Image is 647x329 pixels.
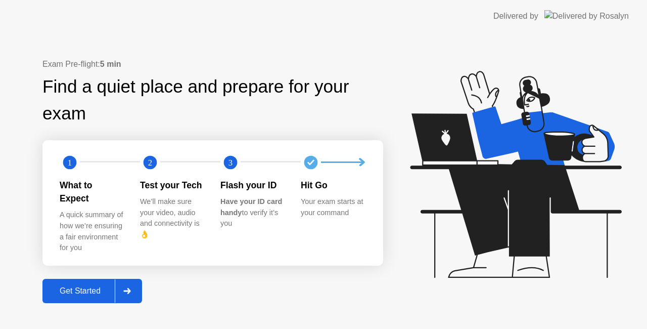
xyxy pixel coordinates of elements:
div: Your exam starts at your command [301,196,365,218]
text: 2 [148,157,152,167]
b: 5 min [100,60,121,68]
div: Test your Tech [140,179,204,192]
text: 3 [228,157,233,167]
div: Get Started [45,286,115,296]
div: Find a quiet place and prepare for your exam [42,73,383,127]
div: Delivered by [493,10,538,22]
b: Have your ID card handy [220,197,282,217]
button: Get Started [42,279,142,303]
div: What to Expect [60,179,124,205]
img: Delivered by Rosalyn [544,10,629,22]
div: to verify it’s you [220,196,285,229]
div: Flash your ID [220,179,285,192]
div: A quick summary of how we’re ensuring a fair environment for you [60,210,124,253]
div: We’ll make sure your video, audio and connectivity is 👌 [140,196,204,240]
div: Exam Pre-flight: [42,58,383,70]
div: Hit Go [301,179,365,192]
text: 1 [68,157,72,167]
